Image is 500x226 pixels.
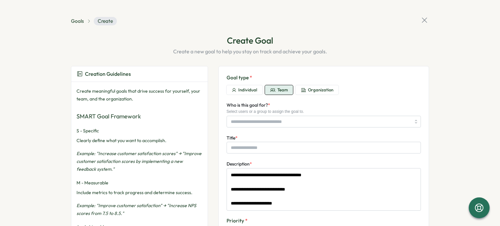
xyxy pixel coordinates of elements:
[76,112,202,121] h3: SMART Goal Framework
[71,47,429,56] p: Create a new goal to help you stay on track and achieve your goals.
[277,87,288,93] span: Team
[227,74,421,81] label: Goal type
[265,85,293,95] button: Team
[308,87,333,93] span: Organization
[227,135,238,142] label: Title
[227,102,270,109] label: Who is this goal for?
[71,35,429,46] h1: Create Goal
[76,179,202,186] h4: M - Measurable
[227,85,262,95] button: Individual
[296,85,339,95] button: Organization
[76,127,202,134] h4: S - Specific
[227,217,421,224] label: Priority
[227,109,421,114] div: Select users or a group to assign the goal to.
[94,17,117,25] span: Create
[76,151,201,172] em: Example: "Increase customer satisfaction scores" → "Improve customer satisfaction scores by imple...
[238,87,257,93] span: Individual
[71,18,84,25] button: Goals
[76,189,202,196] p: Include metrics to track progress and determine success.
[227,161,252,168] label: Description
[76,137,202,144] p: Clearly define what you want to accomplish.
[76,87,202,103] p: Create meaningful goals that drive success for yourself, your team, and the organization.
[85,70,131,78] span: Creation Guidelines
[76,203,196,216] em: Example: "Improve customer satisfaction" → "Increase NPS scores from 7.5 to 8.5."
